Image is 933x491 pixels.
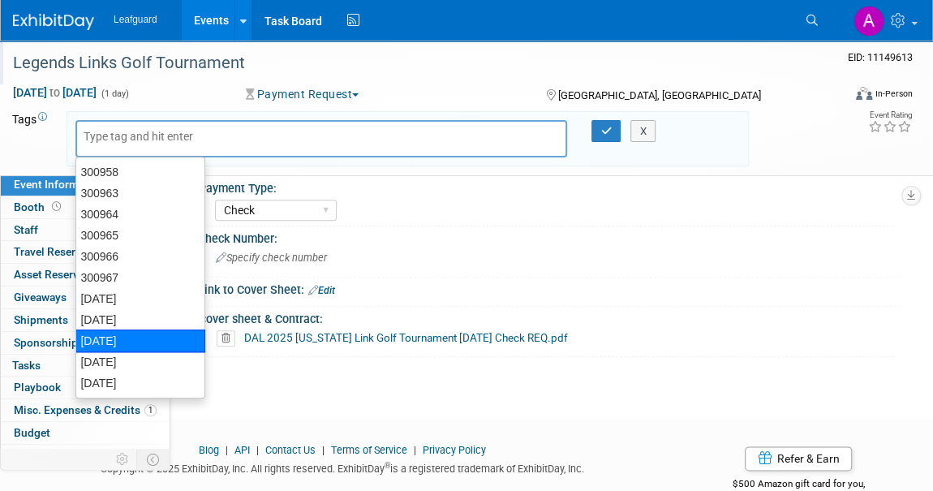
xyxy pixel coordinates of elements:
span: [DATE] [DATE] [12,85,97,100]
a: Shipments [1,309,170,331]
div: [DATE] [76,373,204,394]
img: Arlene Duncan [853,6,884,37]
a: Contact Us [265,444,316,456]
img: Format-Inperson.png [856,87,872,100]
a: Edit [308,285,335,296]
div: Event Format [773,84,914,109]
div: [DATE] [76,309,204,330]
div: Cover sheet & Contract: [199,307,893,327]
td: Toggle Event Tabs [137,449,170,470]
div: Link to Cover Sheet: [198,278,901,299]
span: | [318,444,329,456]
div: 300958 [76,162,204,183]
span: Budget [14,426,50,439]
div: Check Number: [198,226,901,247]
a: API [234,444,250,456]
span: ROI, Objectives & ROO [14,449,139,462]
img: ExhibitDay [13,14,94,30]
span: | [410,444,420,456]
div: Event Rating [868,111,912,119]
span: Tasks [12,359,41,372]
a: Privacy Policy [423,444,486,456]
span: Giveaways [14,291,67,304]
a: Refer & Earn [745,446,852,471]
span: Specify check number [216,252,327,264]
a: Blog [199,444,219,456]
span: Leafguard [114,14,157,25]
div: 300967 [76,267,204,288]
span: (1 day) [100,88,129,99]
a: Playbook [1,377,170,398]
a: Misc. Expenses & Credits1 [1,399,170,421]
span: | [221,444,232,456]
div: 300965 [76,225,204,246]
td: Personalize Event Tab Strip [109,449,137,470]
div: 300964 [76,204,204,225]
div: [DATE] [76,288,204,309]
div: In-Person [875,88,913,100]
a: DAL 2025 [US_STATE] Link Golf Tournament [DATE] Check REQ.pdf [244,331,568,344]
a: Event Information [1,174,170,196]
span: Booth [14,200,64,213]
span: Booth not reserved yet [49,200,64,213]
div: 300966 [76,246,204,267]
div: [DATE] [76,351,204,373]
sup: ® [385,461,390,470]
span: 1 [144,404,157,416]
a: Delete attachment? [217,333,242,344]
span: Playbook [14,381,61,394]
button: X [630,120,656,143]
span: Misc. Expenses & Credits [14,403,157,416]
a: Tasks [1,355,170,377]
a: Sponsorships [1,332,170,354]
a: Terms of Service [331,444,407,456]
span: Travel Reservations [14,245,113,258]
input: Type tag and hit enter [84,128,213,144]
span: Event Information [14,178,105,191]
div: Payment Type: [199,176,893,196]
div: Legends Links Golf Tournament [7,49,824,78]
a: ROI, Objectives & ROO [1,445,170,467]
div: Copyright © 2025 ExhibitDay, Inc. All rights reserved. ExhibitDay is a registered trademark of Ex... [12,458,673,476]
span: Staff [14,223,38,236]
a: Asset Reservations [1,264,170,286]
a: Booth [1,196,170,218]
button: Payment Request [240,86,365,102]
td: Tags [12,111,52,166]
div: [DATE] [75,329,205,352]
a: Travel Reservations [1,241,170,263]
span: to [47,86,62,99]
a: Staff [1,219,170,241]
span: Shipments [14,313,68,326]
span: [GEOGRAPHIC_DATA], [GEOGRAPHIC_DATA] [558,89,761,101]
span: | [252,444,263,456]
a: Budget [1,422,170,444]
span: Event ID: 11149613 [848,51,913,63]
span: Sponsorships [14,336,84,349]
div: 300963 [76,183,204,204]
span: Asset Reservations [14,268,110,281]
a: Giveaways [1,286,170,308]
